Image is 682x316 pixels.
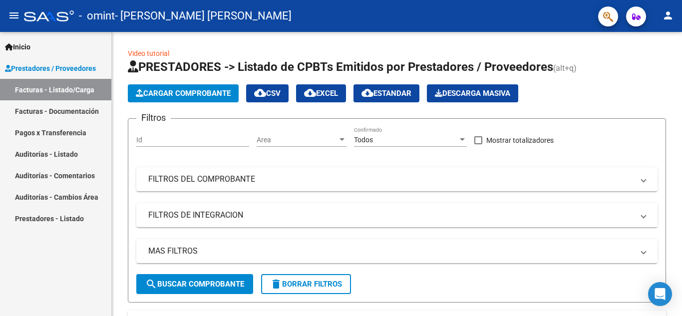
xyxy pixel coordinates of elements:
h3: Filtros [136,111,171,125]
button: Borrar Filtros [261,274,351,294]
span: (alt+q) [553,63,577,73]
button: Descarga Masiva [427,84,518,102]
span: Estandar [361,89,411,98]
a: Video tutorial [128,49,169,57]
span: - [PERSON_NAME] [PERSON_NAME] [115,5,292,27]
button: Cargar Comprobante [128,84,239,102]
mat-icon: cloud_download [361,87,373,99]
mat-icon: cloud_download [304,87,316,99]
div: Open Intercom Messenger [648,282,672,306]
button: Estandar [353,84,419,102]
mat-expansion-panel-header: FILTROS DE INTEGRACION [136,203,658,227]
mat-panel-title: MAS FILTROS [148,246,634,257]
span: Inicio [5,41,30,52]
app-download-masive: Descarga masiva de comprobantes (adjuntos) [427,84,518,102]
span: PRESTADORES -> Listado de CPBTs Emitidos por Prestadores / Proveedores [128,60,553,74]
span: EXCEL [304,89,338,98]
button: Buscar Comprobante [136,274,253,294]
button: CSV [246,84,289,102]
span: Todos [354,136,373,144]
button: EXCEL [296,84,346,102]
span: Area [257,136,338,144]
span: Prestadores / Proveedores [5,63,96,74]
mat-icon: delete [270,278,282,290]
span: - omint [79,5,115,27]
mat-expansion-panel-header: MAS FILTROS [136,239,658,263]
mat-expansion-panel-header: FILTROS DEL COMPROBANTE [136,167,658,191]
mat-panel-title: FILTROS DEL COMPROBANTE [148,174,634,185]
mat-panel-title: FILTROS DE INTEGRACION [148,210,634,221]
span: Cargar Comprobante [136,89,231,98]
mat-icon: cloud_download [254,87,266,99]
mat-icon: search [145,278,157,290]
span: CSV [254,89,281,98]
span: Borrar Filtros [270,280,342,289]
span: Buscar Comprobante [145,280,244,289]
span: Mostrar totalizadores [486,134,554,146]
span: Descarga Masiva [435,89,510,98]
mat-icon: menu [8,9,20,21]
mat-icon: person [662,9,674,21]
